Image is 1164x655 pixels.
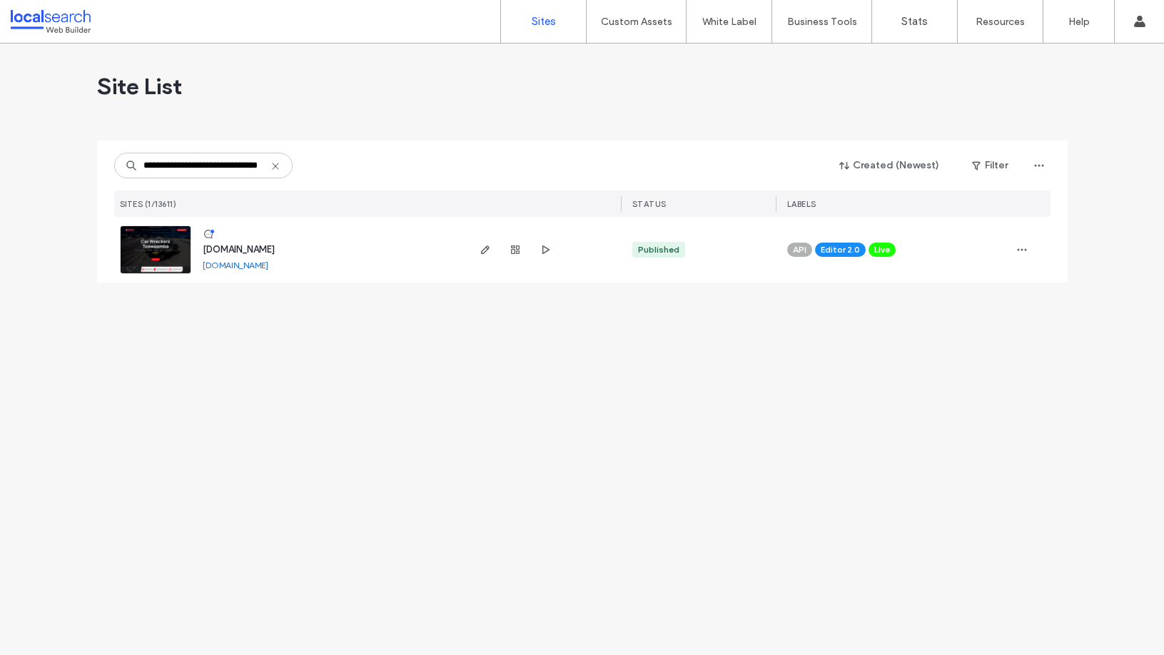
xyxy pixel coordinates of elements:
[787,16,857,28] label: Business Tools
[1068,16,1090,28] label: Help
[532,15,556,28] label: Sites
[976,16,1025,28] label: Resources
[601,16,672,28] label: Custom Assets
[120,199,177,209] span: SITES (1/13611)
[702,16,756,28] label: White Label
[632,199,667,209] span: STATUS
[793,243,806,256] span: API
[638,243,679,256] div: Published
[821,243,860,256] span: Editor 2.0
[787,199,816,209] span: LABELS
[874,243,890,256] span: Live
[203,244,275,255] a: [DOMAIN_NAME]
[32,10,61,23] span: Help
[827,154,952,177] button: Created (Newest)
[901,15,928,28] label: Stats
[203,260,268,270] a: [DOMAIN_NAME]
[97,72,182,101] span: Site List
[958,154,1022,177] button: Filter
